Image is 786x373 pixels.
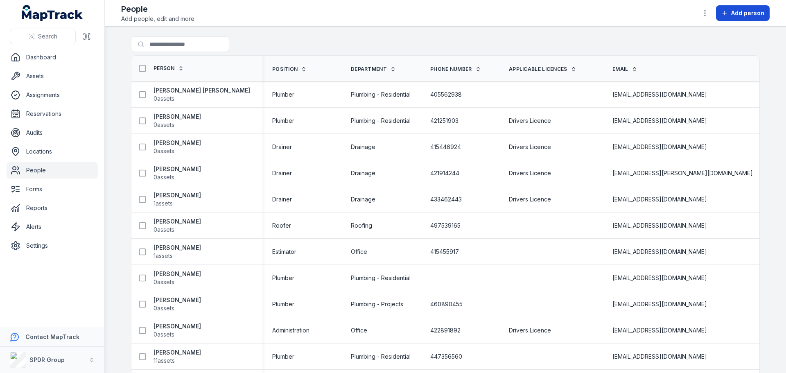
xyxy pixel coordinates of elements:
[272,300,294,308] span: Plumber
[731,9,764,17] span: Add person
[612,66,637,72] a: Email
[351,300,403,308] span: Plumbing - Projects
[351,169,375,177] span: Drainage
[154,296,201,304] strong: [PERSON_NAME]
[272,66,307,72] a: Position
[25,333,79,340] strong: Contact MapTrack
[154,278,174,286] span: 0 assets
[430,326,461,335] span: 422891892
[272,353,294,361] span: Plumber
[430,222,461,230] span: 497539165
[612,90,707,99] span: [EMAIL_ADDRESS][DOMAIN_NAME]
[154,139,201,155] a: [PERSON_NAME]0assets
[38,32,57,41] span: Search
[154,65,184,72] a: Person
[272,143,292,151] span: Drainer
[430,143,461,151] span: 415446924
[272,248,296,256] span: Estimator
[509,143,551,151] span: Drivers Licence
[154,304,174,312] span: 0 assets
[29,356,65,363] strong: SPDR Group
[154,65,175,72] span: Person
[154,348,201,357] strong: [PERSON_NAME]
[154,95,174,103] span: 0 assets
[7,219,98,235] a: Alerts
[154,226,174,234] span: 0 assets
[154,252,173,260] span: 1 assets
[351,66,396,72] a: Department
[351,353,411,361] span: Plumbing - Residential
[612,300,707,308] span: [EMAIL_ADDRESS][DOMAIN_NAME]
[7,200,98,216] a: Reports
[154,322,201,330] strong: [PERSON_NAME]
[509,195,551,203] span: Drivers Licence
[430,66,481,72] a: Phone Number
[154,270,201,278] strong: [PERSON_NAME]
[154,86,250,103] a: [PERSON_NAME] [PERSON_NAME]0assets
[22,5,83,21] a: MapTrack
[7,87,98,103] a: Assignments
[612,195,707,203] span: [EMAIL_ADDRESS][DOMAIN_NAME]
[351,222,372,230] span: Roofing
[7,162,98,179] a: People
[351,66,387,72] span: Department
[612,117,707,125] span: [EMAIL_ADDRESS][DOMAIN_NAME]
[154,147,174,155] span: 0 assets
[272,90,294,99] span: Plumber
[154,348,201,365] a: [PERSON_NAME]11assets
[154,330,174,339] span: 0 assets
[7,124,98,141] a: Audits
[612,326,707,335] span: [EMAIL_ADDRESS][DOMAIN_NAME]
[154,270,201,286] a: [PERSON_NAME]0assets
[430,353,462,361] span: 447356560
[430,248,459,256] span: 415455917
[612,143,707,151] span: [EMAIL_ADDRESS][DOMAIN_NAME]
[430,66,472,72] span: Phone Number
[272,169,292,177] span: Drainer
[154,191,201,199] strong: [PERSON_NAME]
[351,117,411,125] span: Plumbing - Residential
[154,139,201,147] strong: [PERSON_NAME]
[121,3,196,15] h2: People
[154,357,175,365] span: 11 assets
[430,117,458,125] span: 421251903
[612,222,707,230] span: [EMAIL_ADDRESS][DOMAIN_NAME]
[7,106,98,122] a: Reservations
[430,90,462,99] span: 405562938
[351,143,375,151] span: Drainage
[154,217,201,226] strong: [PERSON_NAME]
[716,5,770,21] button: Add person
[509,326,551,335] span: Drivers Licence
[612,353,707,361] span: [EMAIL_ADDRESS][DOMAIN_NAME]
[612,274,707,282] span: [EMAIL_ADDRESS][DOMAIN_NAME]
[121,15,196,23] span: Add people, edit and more.
[272,274,294,282] span: Plumber
[351,90,411,99] span: Plumbing - Residential
[612,66,628,72] span: Email
[509,66,567,72] span: Applicable Licences
[7,49,98,66] a: Dashboard
[154,217,201,234] a: [PERSON_NAME]0assets
[154,165,201,173] strong: [PERSON_NAME]
[272,222,291,230] span: Roofer
[154,113,201,121] strong: [PERSON_NAME]
[612,248,707,256] span: [EMAIL_ADDRESS][DOMAIN_NAME]
[430,300,463,308] span: 460890455
[154,244,201,260] a: [PERSON_NAME]1assets
[154,296,201,312] a: [PERSON_NAME]0assets
[154,322,201,339] a: [PERSON_NAME]0assets
[154,173,174,181] span: 0 assets
[509,117,551,125] span: Drivers Licence
[351,248,367,256] span: Office
[612,169,753,177] span: [EMAIL_ADDRESS][PERSON_NAME][DOMAIN_NAME]
[7,181,98,197] a: Forms
[351,195,375,203] span: Drainage
[154,191,201,208] a: [PERSON_NAME]1assets
[154,121,174,129] span: 0 assets
[7,68,98,84] a: Assets
[154,165,201,181] a: [PERSON_NAME]0assets
[154,113,201,129] a: [PERSON_NAME]0assets
[154,199,173,208] span: 1 assets
[509,169,551,177] span: Drivers Licence
[509,66,576,72] a: Applicable Licences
